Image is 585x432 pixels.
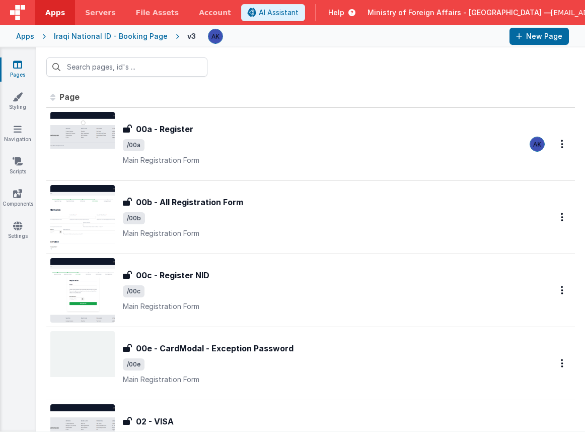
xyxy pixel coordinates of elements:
[16,31,34,41] div: Apps
[54,31,168,41] div: Iraqi National ID - Booking Page
[123,155,514,165] p: Main Registration Form
[136,196,243,208] h3: 00b - All Registration Form
[123,212,145,224] span: /00b
[59,92,80,102] span: Page
[123,285,144,297] span: /00c
[123,139,144,151] span: /00a
[555,353,571,374] button: Options
[45,8,65,18] span: Apps
[555,280,571,300] button: Options
[123,301,514,312] p: Main Registration Form
[328,8,344,18] span: Help
[555,207,571,227] button: Options
[509,28,569,45] button: New Page
[136,342,294,354] h3: 00e - CardModal - Exception Password
[368,8,551,18] span: Ministry of Foreign Affairs - [GEOGRAPHIC_DATA] —
[136,8,179,18] span: File Assets
[530,137,544,151] img: 1f6063d0be199a6b217d3045d703aa70
[46,57,207,77] input: Search pages, id's ...
[187,31,200,41] div: v3
[555,134,571,154] button: Options
[208,29,223,43] img: 1f6063d0be199a6b217d3045d703aa70
[85,8,115,18] span: Servers
[123,228,514,238] p: Main Registration Form
[123,375,514,385] p: Main Registration Form
[136,269,209,281] h3: 00c - Register NID
[136,123,193,135] h3: 00a - Register
[123,358,144,371] span: /00e
[259,8,299,18] span: AI Assistant
[241,4,305,21] button: AI Assistant
[136,415,174,427] h3: 02 - VISA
